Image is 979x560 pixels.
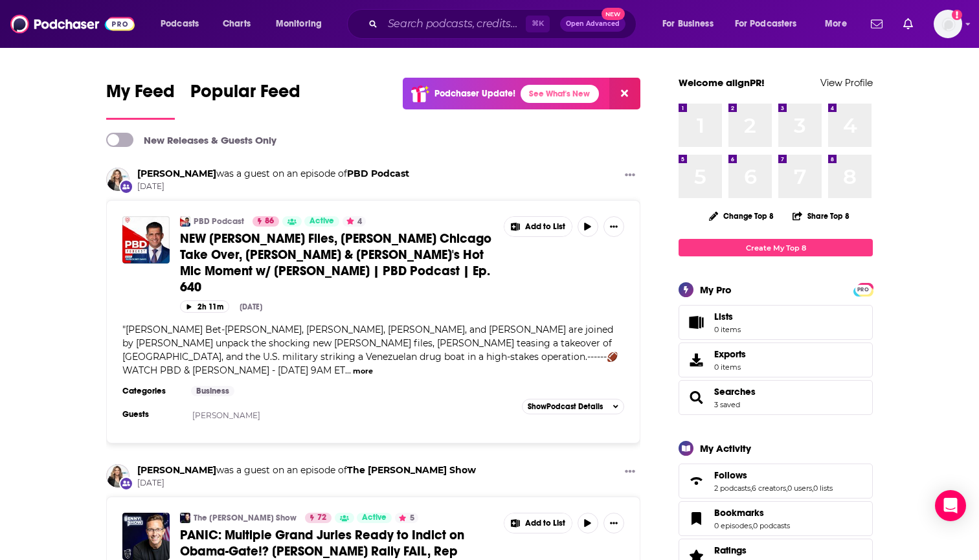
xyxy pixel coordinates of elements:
[603,513,624,533] button: Show More Button
[122,513,170,560] img: PANIC: Multiple Grand Juries Ready to Indict on Obama-Gate!? Newsom Rally FAIL, Rep Crockett Roas...
[813,484,833,493] a: 0 lists
[180,300,229,313] button: 2h 11m
[343,216,366,227] button: 4
[194,216,244,227] a: PBD Podcast
[305,513,332,523] a: 72
[787,484,812,493] a: 0 users
[214,14,258,34] a: Charts
[525,222,565,232] span: Add to List
[137,464,216,476] a: Jillian Michaels
[347,168,409,179] a: PBD Podcast
[137,464,476,476] h3: was a guest on an episode of
[122,324,618,376] span: "
[786,484,787,493] span: ,
[714,469,833,481] a: Follows
[191,386,234,396] a: Business
[362,511,387,524] span: Active
[752,521,753,530] span: ,
[679,464,873,498] span: Follows
[434,88,515,99] p: Podchaser Update!
[701,208,782,224] button: Change Top 8
[122,216,170,263] img: NEW Epstein Files, Trump's Chicago Take Over, Putin & Xi's Hot Mic Moment w/ Jillian Michaels | P...
[855,285,871,295] span: PRO
[602,8,625,20] span: New
[353,366,373,377] button: more
[276,15,322,33] span: Monitoring
[700,442,751,454] div: My Activity
[714,507,764,519] span: Bookmarks
[735,15,797,33] span: For Podcasters
[359,9,649,39] div: Search podcasts, credits, & more...
[714,363,746,372] span: 0 items
[106,133,276,147] a: New Releases & Guests Only
[714,348,746,360] span: Exports
[106,80,175,110] span: My Feed
[240,302,262,311] div: [DATE]
[750,484,752,493] span: ,
[934,10,962,38] img: User Profile
[566,21,620,27] span: Open Advanced
[137,181,409,192] span: [DATE]
[726,14,816,34] button: open menu
[714,507,790,519] a: Bookmarks
[345,364,351,376] span: ...
[714,386,756,398] a: Searches
[395,513,418,523] button: 5
[119,179,133,194] div: New Appearance
[866,13,888,35] a: Show notifications dropdown
[190,80,300,120] a: Popular Feed
[679,76,765,89] a: Welcome alignPR!
[620,464,640,480] button: Show More Button
[265,215,274,228] span: 86
[10,12,135,36] a: Podchaser - Follow, Share and Rate Podcasts
[304,216,339,227] a: Active
[714,544,790,556] a: Ratings
[560,16,625,32] button: Open AdvancedNew
[383,14,526,34] input: Search podcasts, credits, & more...
[192,410,260,420] a: [PERSON_NAME]
[935,490,966,521] div: Open Intercom Messenger
[753,521,790,530] a: 0 podcasts
[106,464,129,487] img: Jillian Michaels
[137,168,409,180] h3: was a guest on an episode of
[525,519,565,528] span: Add to List
[152,14,216,34] button: open menu
[683,510,709,528] a: Bookmarks
[522,399,624,414] button: ShowPodcast Details
[855,284,871,294] a: PRO
[934,10,962,38] button: Show profile menu
[122,386,181,396] h3: Categories
[180,513,190,523] img: The Benny Show
[357,513,392,523] a: Active
[898,13,918,35] a: Show notifications dropdown
[679,342,873,377] a: Exports
[816,14,863,34] button: open menu
[180,216,190,227] img: PBD Podcast
[714,400,740,409] a: 3 saved
[137,478,476,489] span: [DATE]
[106,168,129,191] img: Jillian Michaels
[317,511,326,524] span: 72
[122,324,618,376] span: [PERSON_NAME] Bet-[PERSON_NAME], [PERSON_NAME], [PERSON_NAME], and [PERSON_NAME] are joined by [P...
[714,311,733,322] span: Lists
[683,472,709,490] a: Follows
[934,10,962,38] span: Logged in as alignPR
[223,15,251,33] span: Charts
[714,469,747,481] span: Follows
[521,85,599,103] a: See What's New
[752,484,786,493] a: 6 creators
[679,305,873,340] a: Lists
[504,513,572,533] button: Show More Button
[662,15,714,33] span: For Business
[679,239,873,256] a: Create My Top 8
[952,10,962,20] svg: Add a profile image
[679,380,873,415] span: Searches
[812,484,813,493] span: ,
[792,203,850,229] button: Share Top 8
[161,15,199,33] span: Podcasts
